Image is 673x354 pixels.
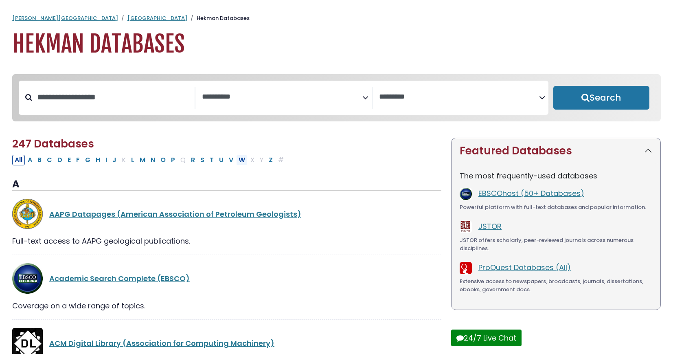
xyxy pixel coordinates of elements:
[44,155,55,165] button: Filter Results C
[12,14,118,22] a: [PERSON_NAME][GEOGRAPHIC_DATA]
[55,155,65,165] button: Filter Results D
[266,155,275,165] button: Filter Results Z
[169,155,178,165] button: Filter Results P
[187,14,250,22] li: Hekman Databases
[478,262,571,273] a: ProQuest Databases (All)
[217,155,226,165] button: Filter Results U
[83,155,93,165] button: Filter Results G
[12,300,441,311] div: Coverage on a wide range of topics.
[478,221,502,231] a: JSTOR
[12,136,94,151] span: 247 Databases
[189,155,197,165] button: Filter Results R
[452,138,660,164] button: Featured Databases
[74,155,82,165] button: Filter Results F
[12,235,441,246] div: Full-text access to AAPG geological publications.
[236,155,248,165] button: Filter Results W
[12,154,287,165] div: Alpha-list to filter by first letter of database name
[103,155,110,165] button: Filter Results I
[460,277,652,293] div: Extensive access to newspapers, broadcasts, journals, dissertations, ebooks, government docs.
[198,155,207,165] button: Filter Results S
[110,155,119,165] button: Filter Results J
[129,155,137,165] button: Filter Results L
[35,155,44,165] button: Filter Results B
[207,155,216,165] button: Filter Results T
[202,93,362,101] textarea: Search
[25,155,35,165] button: Filter Results A
[451,330,522,346] button: 24/7 Live Chat
[148,155,158,165] button: Filter Results N
[12,155,25,165] button: All
[460,203,652,211] div: Powerful platform with full-text databases and popular information.
[137,155,148,165] button: Filter Results M
[158,155,168,165] button: Filter Results O
[226,155,236,165] button: Filter Results V
[127,14,187,22] a: [GEOGRAPHIC_DATA]
[49,209,301,219] a: AAPG Datapages (American Association of Petroleum Geologists)
[49,338,274,348] a: ACM Digital Library (Association for Computing Machinery)
[460,170,652,181] p: The most frequently-used databases
[478,188,584,198] a: EBSCOhost (50+ Databases)
[553,86,649,110] button: Submit for Search Results
[460,236,652,252] div: JSTOR offers scholarly, peer-reviewed journals across numerous disciplines.
[93,155,103,165] button: Filter Results H
[49,273,190,284] a: Academic Search Complete (EBSCO)
[12,178,441,191] h3: A
[12,14,661,22] nav: breadcrumb
[12,74,661,121] nav: Search filters
[12,31,661,58] h1: Hekman Databases
[379,93,539,101] textarea: Search
[32,90,195,104] input: Search database by title or keyword
[65,155,73,165] button: Filter Results E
